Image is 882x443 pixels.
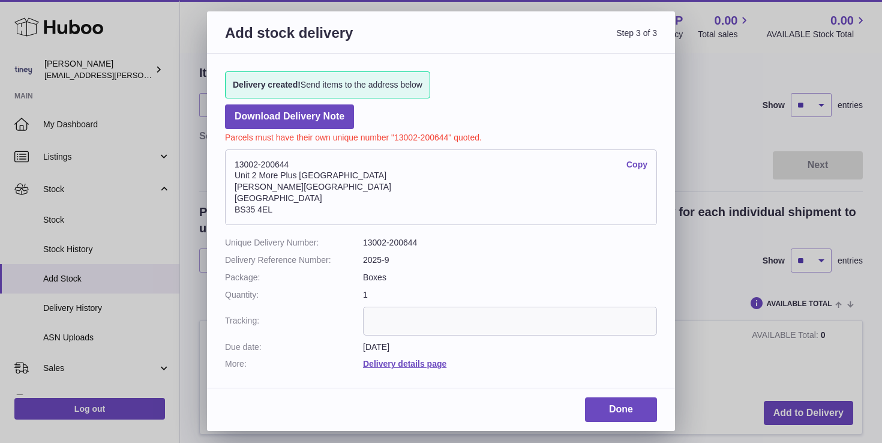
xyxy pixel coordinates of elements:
[233,79,422,91] span: Send items to the address below
[233,80,301,89] strong: Delivery created!
[363,255,657,266] dd: 2025-9
[225,272,363,283] dt: Package:
[225,289,363,301] dt: Quantity:
[363,342,657,353] dd: [DATE]
[225,342,363,353] dt: Due date:
[585,397,657,422] a: Done
[225,255,363,266] dt: Delivery Reference Number:
[225,23,441,56] h3: Add stock delivery
[441,23,657,56] span: Step 3 of 3
[225,129,657,143] p: Parcels must have their own unique number "13002-200644" quoted.
[626,159,647,170] a: Copy
[225,237,363,249] dt: Unique Delivery Number:
[363,289,657,301] dd: 1
[363,359,446,369] a: Delivery details page
[225,307,363,336] dt: Tracking:
[225,149,657,225] address: 13002-200644 Unit 2 More Plus [GEOGRAPHIC_DATA] [PERSON_NAME][GEOGRAPHIC_DATA] [GEOGRAPHIC_DATA] ...
[363,237,657,249] dd: 13002-200644
[225,104,354,129] a: Download Delivery Note
[363,272,657,283] dd: Boxes
[225,358,363,370] dt: More:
